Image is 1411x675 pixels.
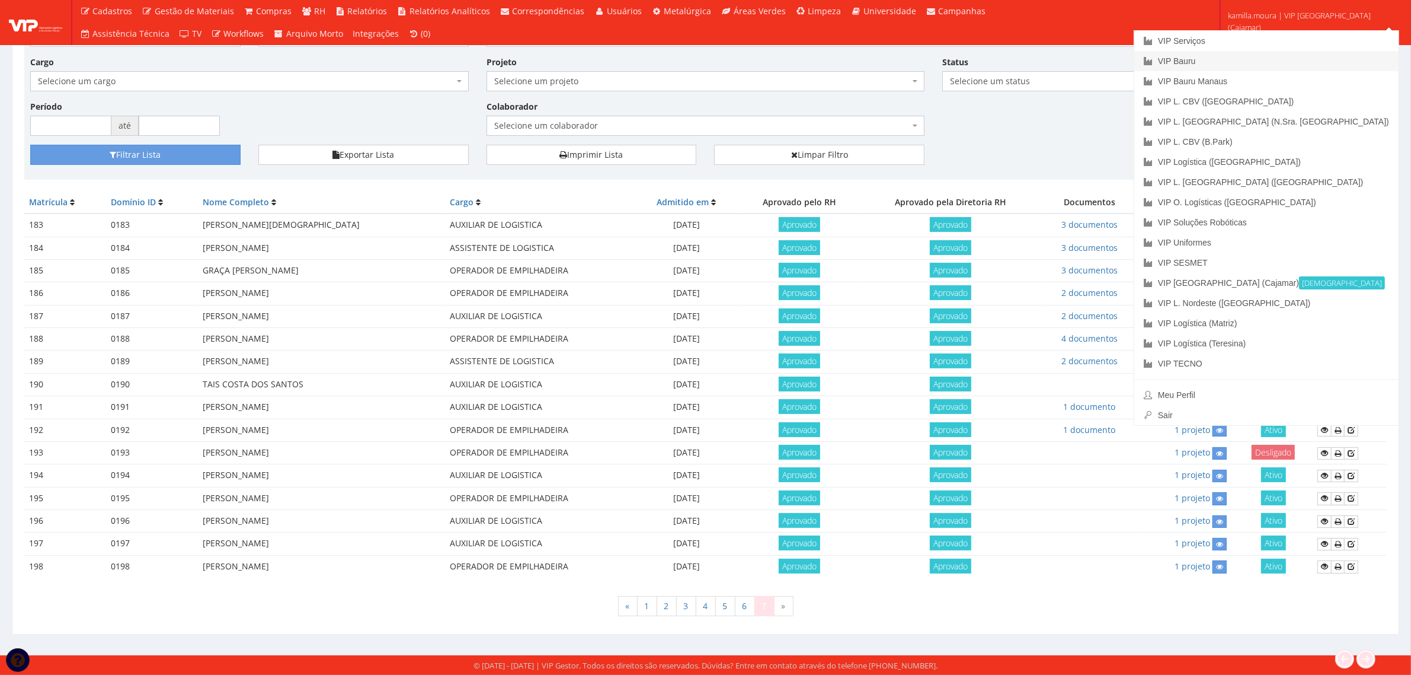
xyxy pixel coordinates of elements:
td: [DATE] [635,533,737,555]
td: [PERSON_NAME] [198,419,446,441]
span: Aprovado [930,445,971,460]
span: Selecione um projeto [487,71,925,91]
span: Aprovado [930,536,971,550]
td: 0198 [106,555,198,578]
td: AUXILIAR DE LOGISTICA [445,214,635,237]
span: Aprovado [930,559,971,574]
td: [PERSON_NAME] [198,282,446,305]
a: 1 projeto [1175,424,1210,435]
td: 183 [24,214,106,237]
td: ASSISTENTE DE LOGISTICA [445,351,635,373]
span: kamilla.moura | VIP [GEOGRAPHIC_DATA] (Cajamar) [1228,9,1396,33]
td: [PERSON_NAME] [198,328,446,351]
span: Gestão de Materiais [155,5,234,17]
td: [PERSON_NAME] [198,396,446,419]
td: [DATE] [635,441,737,464]
td: 0188 [106,328,198,351]
span: » [774,596,794,616]
span: Aprovado [930,285,971,300]
td: AUXILIAR DE LOGISTICA [445,305,635,327]
span: Aprovado [930,217,971,232]
td: 0196 [106,510,198,533]
td: 189 [24,351,106,373]
td: 184 [24,237,106,259]
span: Aprovado [779,445,820,460]
span: Workflows [224,28,264,39]
button: Exportar Lista [258,145,469,165]
span: Aprovado [779,308,820,323]
span: Assistência Técnica [93,28,170,39]
td: OPERADOR DE EMPILHADEIRA [445,555,635,578]
td: 198 [24,555,106,578]
span: Áreas Verdes [734,5,786,17]
a: VIP Uniformes [1134,233,1399,253]
td: AUXILIAR DE LOGISTICA [445,533,635,555]
a: Sair [1134,405,1399,425]
a: TV [175,23,207,45]
th: Documentos [1041,192,1138,214]
span: Aprovado [930,491,971,505]
td: 195 [24,487,106,510]
a: VIP O. Logísticas ([GEOGRAPHIC_DATA]) [1134,192,1399,212]
img: logo [9,14,62,31]
a: VIP Logística (Matriz) [1134,313,1399,333]
td: 0185 [106,259,198,282]
span: Aprovado [779,491,820,505]
td: OPERADOR DE EMPILHADEIRA [445,441,635,464]
a: Meu Perfil [1134,385,1399,405]
span: 7 [754,596,775,616]
span: Aprovado [779,285,820,300]
td: OPERADOR DE EMPILHADEIRA [445,259,635,282]
td: 0191 [106,396,198,419]
td: [DATE] [635,510,737,533]
label: Projeto [487,56,517,68]
a: VIP Soluções Robóticas [1134,212,1399,233]
td: 0187 [106,305,198,327]
span: (0) [421,28,431,39]
a: 1 projeto [1175,447,1210,458]
td: ASSISTENTE DE LOGISTICA [445,237,635,259]
td: [PERSON_NAME] [198,464,446,487]
span: Usuários [607,5,642,17]
span: Ativo [1261,422,1286,437]
a: 1 documento [1063,424,1115,435]
a: Arquivo Morto [269,23,348,45]
td: [PERSON_NAME] [198,237,446,259]
td: AUXILIAR DE LOGISTICA [445,396,635,419]
a: VIP L. [GEOGRAPHIC_DATA] (N.Sra. [GEOGRAPHIC_DATA]) [1134,112,1399,132]
td: [DATE] [635,351,737,373]
span: Compras [257,5,292,17]
span: Aprovado [779,399,820,414]
a: 4 [696,596,716,616]
span: Ativo [1261,491,1286,505]
span: Metalúrgica [664,5,712,17]
span: Selecione um colaborador [487,116,925,136]
td: 0183 [106,214,198,237]
span: Campanhas [939,5,986,17]
td: 190 [24,373,106,396]
label: Período [30,101,62,113]
td: 185 [24,259,106,282]
span: Cadastros [93,5,133,17]
span: Aprovado [930,513,971,528]
td: 192 [24,419,106,441]
a: Limpar Filtro [714,145,924,165]
td: 0189 [106,351,198,373]
span: Aprovado [930,467,971,482]
button: Filtrar Lista [30,145,241,165]
span: TV [192,28,201,39]
td: 194 [24,464,106,487]
td: 0195 [106,487,198,510]
span: Desligado [1252,445,1295,460]
span: Aprovado [779,354,820,368]
span: Selecione um projeto [494,75,910,87]
td: [PERSON_NAME] [198,351,446,373]
span: até [111,116,139,136]
td: AUXILIAR DE LOGISTICA [445,464,635,487]
span: Aprovado [930,399,971,414]
a: VIP [GEOGRAPHIC_DATA] (Cajamar)[DEMOGRAPHIC_DATA] [1134,273,1399,293]
a: 3 documentos [1061,219,1118,230]
td: [DATE] [635,305,737,327]
td: [PERSON_NAME] [198,533,446,555]
td: 188 [24,328,106,351]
